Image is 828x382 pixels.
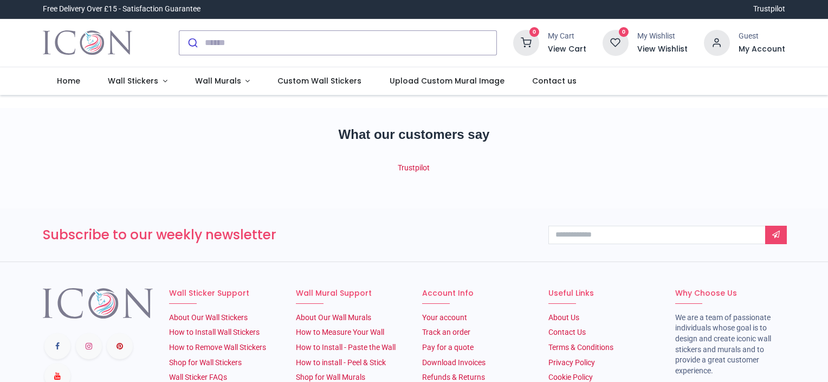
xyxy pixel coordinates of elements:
span: Contact us [532,75,577,86]
a: How to Install - Paste the Wall [296,343,396,352]
a: How to install - Peel & Stick [296,358,386,367]
button: Submit [179,31,205,55]
a: About Our Wall Stickers [169,313,248,322]
a: About Our Wall Murals [296,313,371,322]
a: Wall Stickers [94,67,181,95]
li: We are a team of passionate individuals whose goal is to design and create iconic wall stickers a... [675,313,785,377]
h6: Account Info [422,288,532,299]
span: Wall Stickers [108,75,158,86]
a: Pay for a quote [422,343,474,352]
a: My Account [739,44,785,55]
div: My Wishlist [637,31,688,42]
a: Track an order [422,328,470,336]
a: Wall Sticker FAQs [169,373,227,381]
a: Shop for Wall Murals [296,373,365,381]
a: 0 [603,37,629,46]
a: Your account [422,313,467,322]
a: Terms & Conditions [548,343,613,352]
span: Wall Murals [195,75,241,86]
h6: Wall Mural Support [296,288,406,299]
div: Guest [739,31,785,42]
a: View Wishlist [637,44,688,55]
h2: What our customers say [43,125,785,144]
a: Download Invoices [422,358,486,367]
a: Logo of Icon Wall Stickers [43,28,132,58]
a: View Cart [548,44,586,55]
a: How to Install Wall Stickers [169,328,260,336]
a: Privacy Policy [548,358,595,367]
a: How to Remove Wall Stickers [169,343,266,352]
img: Icon Wall Stickers [43,28,132,58]
h6: Wall Sticker Support [169,288,279,299]
a: 0 [513,37,539,46]
sup: 0 [619,27,629,37]
div: My Cart [548,31,586,42]
span: Home [57,75,80,86]
span: Custom Wall Stickers [277,75,361,86]
h3: Subscribe to our weekly newsletter [43,226,532,244]
div: Free Delivery Over £15 - Satisfaction Guarantee [43,4,200,15]
h6: Why Choose Us [675,288,785,299]
a: How to Measure Your Wall [296,328,384,336]
a: About Us​ [548,313,579,322]
sup: 0 [529,27,540,37]
a: Wall Murals [181,67,264,95]
a: Shop for Wall Stickers [169,358,242,367]
a: Trustpilot [753,4,785,15]
a: Cookie Policy [548,373,593,381]
span: Upload Custom Mural Image [390,75,504,86]
a: Contact Us [548,328,586,336]
a: Trustpilot [398,163,430,172]
a: Refunds & Returns [422,373,485,381]
h6: Useful Links [548,288,658,299]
